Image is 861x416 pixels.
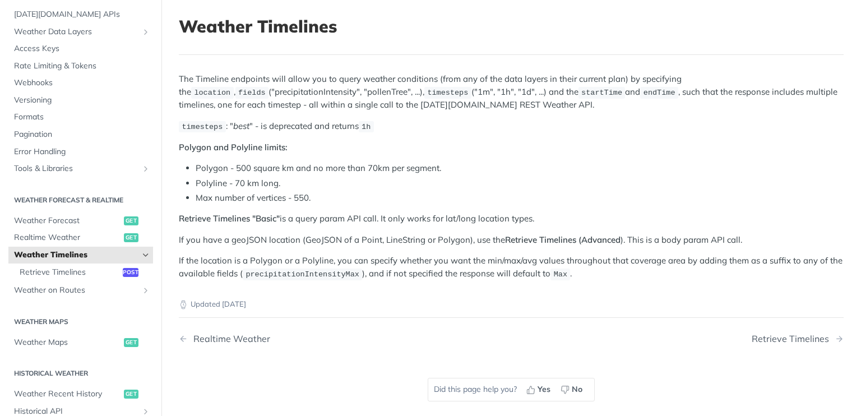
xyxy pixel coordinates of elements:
[8,247,153,264] a: Weather TimelinesHide subpages for Weather Timelines
[8,40,153,57] a: Access Keys
[8,317,153,327] h2: Weather Maps
[14,146,150,158] span: Error Handling
[554,270,567,279] span: Max
[8,144,153,160] a: Error Handling
[14,249,138,261] span: Weather Timelines
[8,160,153,177] a: Tools & LibrariesShow subpages for Tools & Libraries
[14,129,150,140] span: Pagination
[14,163,138,174] span: Tools & Libraries
[8,75,153,91] a: Webhooks
[14,232,121,243] span: Realtime Weather
[505,234,621,245] strong: Retrieve Timelines (Advanced
[8,229,153,246] a: Realtime Weatherget
[8,24,153,40] a: Weather Data LayersShow subpages for Weather Data Layers
[644,89,675,97] span: endTime
[14,215,121,227] span: Weather Forecast
[194,89,230,97] span: location
[141,286,150,295] button: Show subpages for Weather on Routes
[557,381,589,398] button: No
[538,383,550,395] span: Yes
[8,212,153,229] a: Weather Forecastget
[179,299,844,310] p: Updated [DATE]
[8,126,153,143] a: Pagination
[141,407,150,416] button: Show subpages for Historical API
[182,123,223,131] span: timesteps
[14,112,150,123] span: Formats
[8,92,153,109] a: Versioning
[14,9,150,20] span: [DATE][DOMAIN_NAME] APIs
[8,334,153,351] a: Weather Mapsget
[179,73,844,111] p: The Timeline endpoints will allow you to query weather conditions (from any of the data layers in...
[581,89,622,97] span: startTime
[14,61,150,72] span: Rate Limiting & Tokens
[179,255,844,280] p: If the location is a Polygon or a Polyline, you can specify whether you want the min/max/avg valu...
[14,264,153,281] a: Retrieve Timelinespost
[124,233,138,242] span: get
[14,337,121,348] span: Weather Maps
[188,334,270,344] div: Realtime Weather
[123,268,138,277] span: post
[14,26,138,38] span: Weather Data Layers
[124,338,138,347] span: get
[179,120,844,133] p: : " " - is deprecated and returns
[572,383,582,395] span: No
[8,6,153,23] a: [DATE][DOMAIN_NAME] APIs
[362,123,371,131] span: 1h
[14,95,150,106] span: Versioning
[141,164,150,173] button: Show subpages for Tools & Libraries
[14,77,150,89] span: Webhooks
[124,390,138,399] span: get
[8,282,153,299] a: Weather on RoutesShow subpages for Weather on Routes
[124,216,138,225] span: get
[179,212,844,225] p: is a query param API call. It only works for lat/long location types.
[20,267,120,278] span: Retrieve Timelines
[238,89,266,97] span: fields
[179,142,288,152] strong: Polygon and Polyline limits:
[522,381,557,398] button: Yes
[427,89,468,97] span: timesteps
[233,121,249,131] em: best
[8,58,153,75] a: Rate Limiting & Tokens
[8,195,153,205] h2: Weather Forecast & realtime
[196,192,844,205] li: Max number of vertices - 550.
[179,16,844,36] h1: Weather Timelines
[141,251,150,260] button: Hide subpages for Weather Timelines
[8,386,153,403] a: Weather Recent Historyget
[752,334,844,344] a: Next Page: Retrieve Timelines
[752,334,835,344] div: Retrieve Timelines
[8,109,153,126] a: Formats
[14,43,150,54] span: Access Keys
[179,234,844,247] p: If you have a geoJSON location (GeoJSON of a Point, LineString or Polygon), use the ). This is a ...
[428,378,595,401] div: Did this page help you?
[179,213,280,224] strong: Retrieve Timelines "Basic"
[179,334,464,344] a: Previous Page: Realtime Weather
[196,162,844,175] li: Polygon - 500 square km and no more than 70km per segment.
[179,322,844,355] nav: Pagination Controls
[196,177,844,190] li: Polyline - 70 km long.
[246,270,359,279] span: precipitationIntensityMax
[14,285,138,296] span: Weather on Routes
[141,27,150,36] button: Show subpages for Weather Data Layers
[8,368,153,378] h2: Historical Weather
[14,389,121,400] span: Weather Recent History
